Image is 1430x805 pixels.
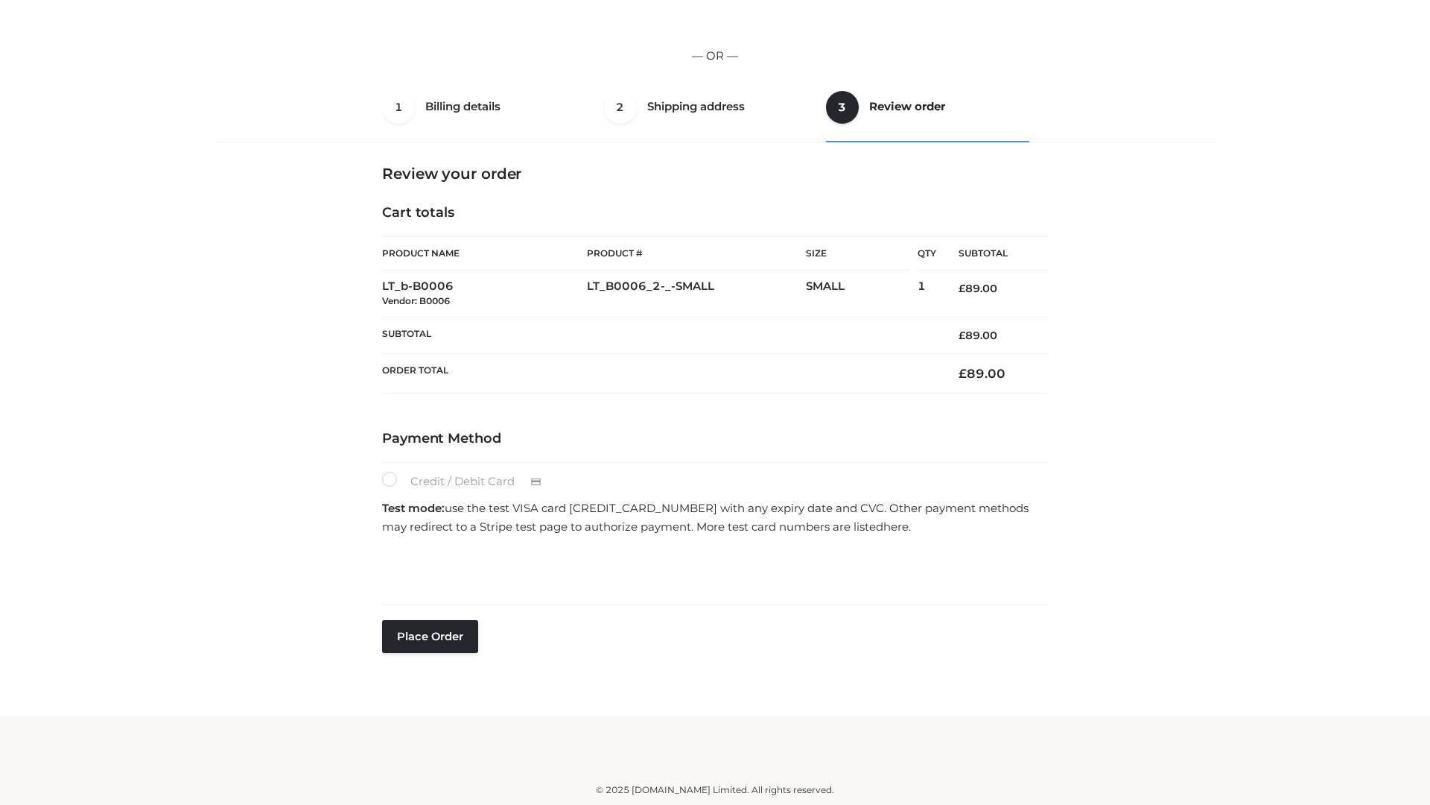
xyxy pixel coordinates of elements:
th: Order Total [382,354,936,394]
h4: Payment Method [382,431,1048,447]
label: Credit / Debit Card [382,472,557,491]
iframe: Secure payment input frame [379,541,1045,596]
div: © 2025 [DOMAIN_NAME] Limited. All rights reserved. [221,783,1209,798]
th: Product Name [382,236,587,271]
span: £ [959,366,967,381]
h3: Review your order [382,165,1048,183]
h4: Cart totals [382,205,1048,221]
button: Place order [382,620,478,653]
p: use the test VISA card [CREDIT_CARD_NUMBER] with any expiry date and CVC. Other payment methods m... [382,499,1048,537]
th: Subtotal [936,237,1048,271]
td: LT_B0006_2-_-SMALL [587,271,806,318]
p: — OR — [221,46,1209,66]
th: Product # [587,236,806,271]
td: 1 [918,271,936,318]
a: here [883,520,909,534]
th: Qty [918,236,936,271]
span: £ [959,329,965,342]
th: Subtotal [382,317,936,353]
bdi: 89.00 [959,282,997,295]
td: SMALL [806,271,918,318]
th: Size [806,237,910,271]
bdi: 89.00 [959,329,997,342]
small: Vendor: B0006 [382,295,450,306]
img: Credit / Debit Card [522,473,550,491]
td: LT_b-B0006 [382,271,587,318]
span: £ [959,282,965,295]
strong: Test mode: [382,501,445,515]
bdi: 89.00 [959,366,1005,381]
